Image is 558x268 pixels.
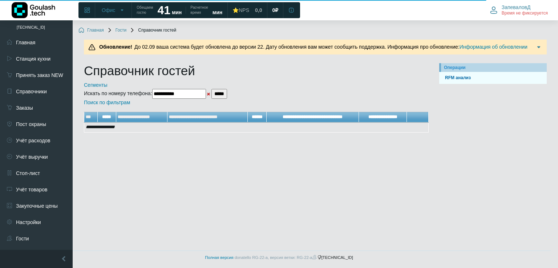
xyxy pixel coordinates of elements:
a: Гости [107,28,127,33]
span: Офис [102,7,115,13]
a: RFM анализ [442,74,544,81]
strong: 41 [157,4,170,17]
span: До 02.09 ваша система будет обновлена до версии 22. Дату обновления вам может сообщить поддержка.... [97,44,527,57]
h1: Справочник гостей [84,63,428,78]
span: 0,0 [255,7,262,13]
button: ЗапеваловД Время не фиксируется [486,3,552,18]
span: ₽ [275,7,278,13]
span: мин [213,9,222,15]
span: ЗапеваловД [502,4,531,11]
a: 0 ₽ [268,4,283,17]
span: donatello RG-22-a, версия ветки: RG-22-a [235,255,318,260]
a: Сегменты [84,82,108,88]
span: Расчетное время [190,5,208,15]
span: Справочник гостей [129,28,176,33]
a: Полная версия [205,255,233,260]
img: Предупреждение [88,44,96,51]
a: Обещаем гостю 41 мин Расчетное время мин [132,4,227,17]
img: Подробнее [535,44,542,51]
span: 0 [272,7,275,13]
a: Главная [78,28,104,33]
button: Офис [97,4,129,16]
form: Искать по номеру телефона: [84,89,428,99]
span: Время не фиксируется [502,11,548,16]
span: NPS [239,7,249,13]
footer: [TECHNICAL_ID] [7,251,551,264]
a: Поиск по фильтрам [84,100,130,105]
img: X [207,93,210,96]
div: Операции [444,64,544,71]
span: Обещаем гостю [137,5,153,15]
span: мин [172,9,182,15]
b: Обновление! [99,44,132,50]
img: Логотип компании Goulash.tech [12,2,55,18]
div: ⭐ [232,7,249,13]
a: ⭐NPS 0,0 [228,4,266,17]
